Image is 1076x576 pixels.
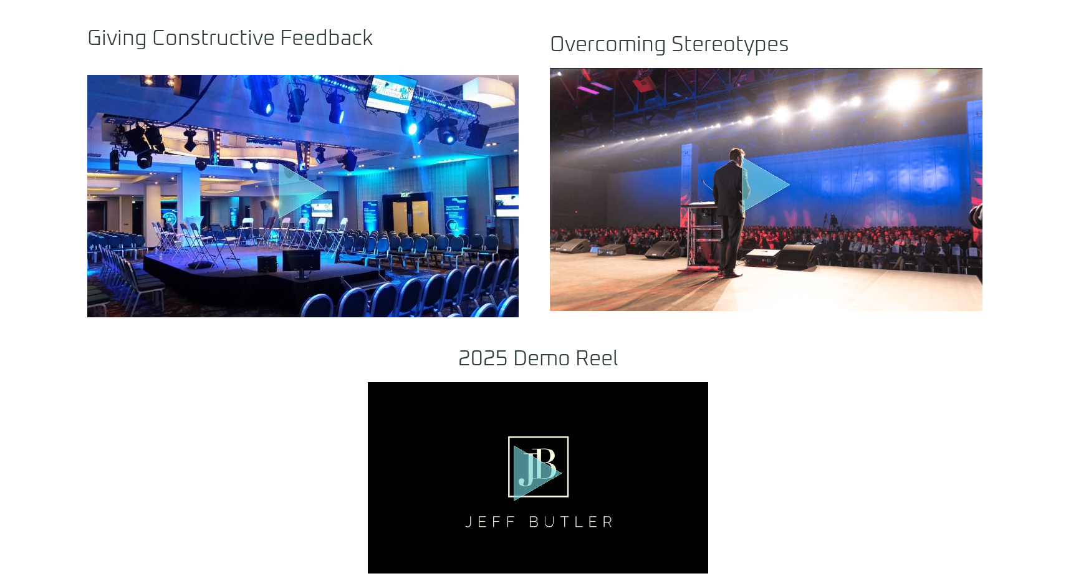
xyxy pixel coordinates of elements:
h2: Giving Constructive Feedback [87,28,519,49]
h2: 2025 Demo Reel [368,348,708,370]
div: Play Video about motivational speaker dallas [735,156,797,223]
h2: Overcoming Stereotypes [550,34,982,55]
div: Play Video [507,444,569,511]
div: Play Video [272,163,334,229]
